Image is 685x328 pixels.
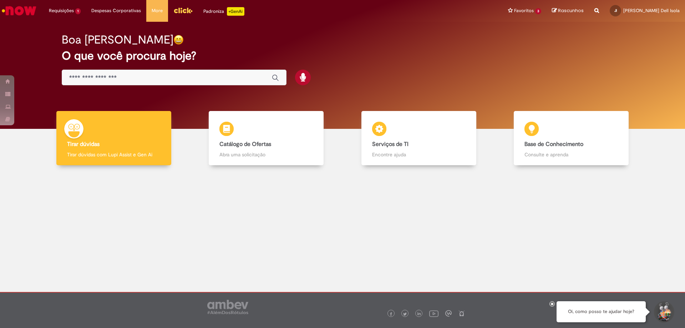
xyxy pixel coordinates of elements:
img: logo_footer_facebook.png [389,312,393,316]
img: logo_footer_youtube.png [429,309,438,318]
span: Rascunhos [558,7,584,14]
span: Despesas Corporativas [91,7,141,14]
span: JI [614,8,617,13]
a: Tirar dúvidas Tirar dúvidas com Lupi Assist e Gen Ai [37,111,190,166]
h2: Boa [PERSON_NAME] [62,34,173,46]
span: Requisições [49,7,74,14]
p: Consulte e aprenda [524,151,618,158]
img: logo_footer_ambev_rotulo_gray.png [207,300,248,314]
a: Serviços de TI Encontre ajuda [342,111,495,166]
b: Tirar dúvidas [67,141,100,148]
span: More [152,7,163,14]
a: Catálogo de Ofertas Abra uma solicitação [190,111,343,166]
img: logo_footer_naosei.png [458,310,465,317]
p: Abra uma solicitação [219,151,313,158]
button: Iniciar Conversa de Suporte [653,301,674,323]
b: Catálogo de Ofertas [219,141,271,148]
div: Padroniza [203,7,244,16]
img: logo_footer_workplace.png [445,310,452,317]
img: logo_footer_linkedin.png [417,312,421,316]
img: click_logo_yellow_360x200.png [173,5,193,16]
b: Base de Conhecimento [524,141,583,148]
p: +GenAi [227,7,244,16]
img: logo_footer_twitter.png [403,312,407,316]
p: Encontre ajuda [372,151,466,158]
span: [PERSON_NAME] Dell Isola [623,7,680,14]
div: Oi, como posso te ajudar hoje? [557,301,646,322]
span: 3 [535,8,541,14]
a: Rascunhos [552,7,584,14]
img: happy-face.png [173,35,184,45]
a: Base de Conhecimento Consulte e aprenda [495,111,648,166]
p: Tirar dúvidas com Lupi Assist e Gen Ai [67,151,161,158]
span: Favoritos [514,7,534,14]
img: ServiceNow [1,4,37,18]
b: Serviços de TI [372,141,409,148]
span: 1 [75,8,81,14]
h2: O que você procura hoje? [62,50,624,62]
